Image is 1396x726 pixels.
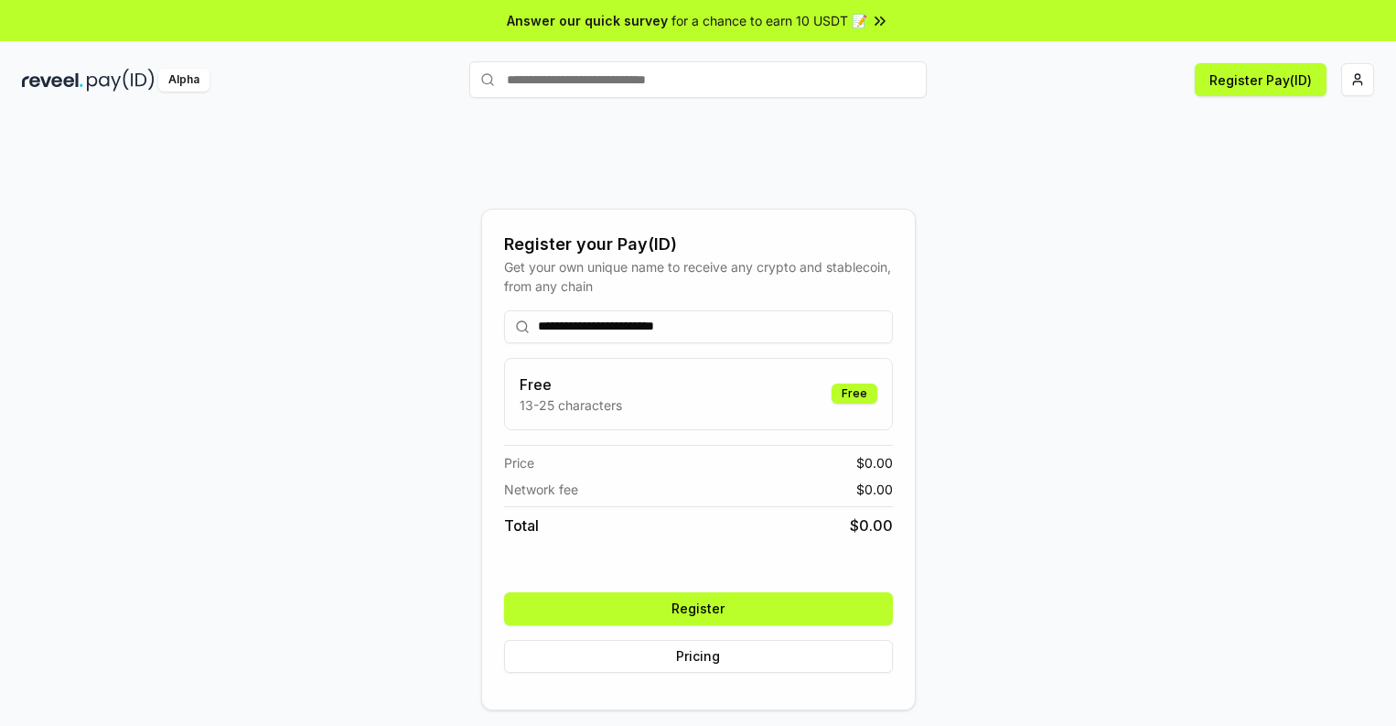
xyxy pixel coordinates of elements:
[856,453,893,472] span: $ 0.00
[671,11,867,30] span: for a chance to earn 10 USDT 📝
[22,69,83,92] img: reveel_dark
[504,257,893,296] div: Get your own unique name to receive any crypto and stablecoin, from any chain
[856,480,893,499] span: $ 0.00
[520,374,622,396] h3: Free
[1195,63,1326,96] button: Register Pay(ID)
[504,640,893,673] button: Pricing
[158,69,209,92] div: Alpha
[87,69,155,92] img: pay_id
[504,515,539,536] span: Total
[504,453,534,472] span: Price
[832,384,877,404] div: Free
[504,232,893,257] div: Register your Pay(ID)
[504,592,893,625] button: Register
[520,396,622,415] p: 13-25 characters
[504,480,578,499] span: Network fee
[507,11,668,30] span: Answer our quick survey
[850,515,893,536] span: $ 0.00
